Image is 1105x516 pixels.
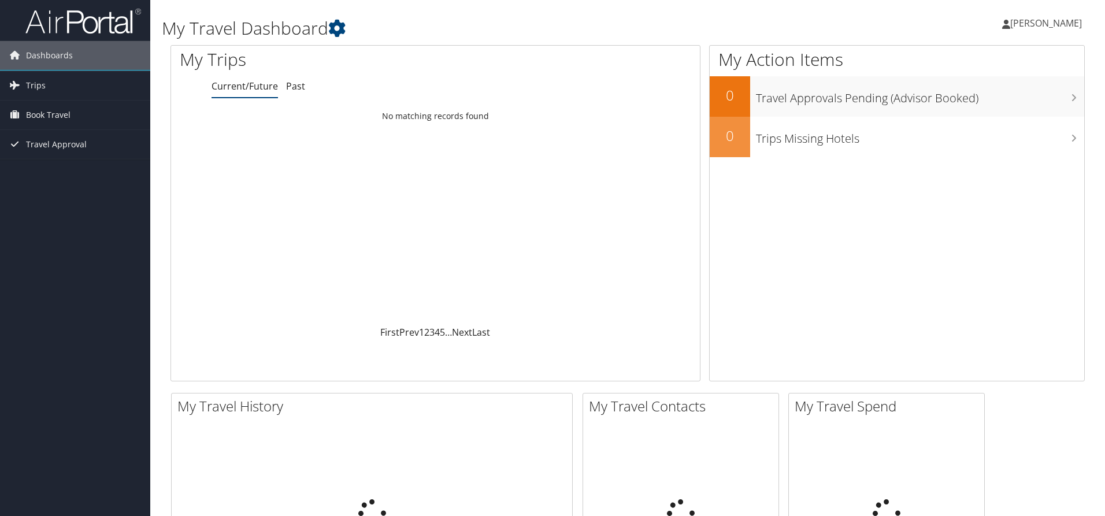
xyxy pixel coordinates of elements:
a: 1 [419,326,424,339]
h2: 0 [710,126,750,146]
a: 3 [429,326,435,339]
h3: Trips Missing Hotels [756,125,1084,147]
span: Travel Approval [26,130,87,159]
h2: My Travel History [177,396,572,416]
h2: My Travel Spend [795,396,984,416]
img: airportal-logo.png [25,8,141,35]
h1: My Action Items [710,47,1084,72]
a: 5 [440,326,445,339]
a: Past [286,80,305,92]
a: First [380,326,399,339]
span: Dashboards [26,41,73,70]
a: Last [472,326,490,339]
h1: My Trips [180,47,471,72]
span: … [445,326,452,339]
a: Next [452,326,472,339]
a: 0Travel Approvals Pending (Advisor Booked) [710,76,1084,117]
h3: Travel Approvals Pending (Advisor Booked) [756,84,1084,106]
a: [PERSON_NAME] [1002,6,1093,40]
h2: 0 [710,86,750,105]
span: Book Travel [26,101,71,129]
h1: My Travel Dashboard [162,16,783,40]
a: 2 [424,326,429,339]
a: 4 [435,326,440,339]
h2: My Travel Contacts [589,396,778,416]
a: Prev [399,326,419,339]
a: Current/Future [212,80,278,92]
a: 0Trips Missing Hotels [710,117,1084,157]
span: [PERSON_NAME] [1010,17,1082,29]
td: No matching records found [171,106,700,127]
span: Trips [26,71,46,100]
